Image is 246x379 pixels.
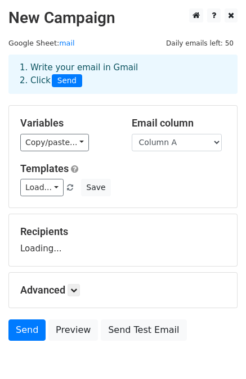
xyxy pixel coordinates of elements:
[11,61,235,87] div: 1. Write your email in Gmail 2. Click
[20,117,115,129] h5: Variables
[20,225,226,238] h5: Recipients
[162,39,238,47] a: Daily emails left: 50
[20,179,64,196] a: Load...
[162,37,238,49] span: Daily emails left: 50
[20,284,226,296] h5: Advanced
[132,117,226,129] h5: Email column
[52,74,82,88] span: Send
[20,225,226,255] div: Loading...
[81,179,110,196] button: Save
[59,39,74,47] a: mail
[8,8,238,28] h2: New Campaign
[48,319,98,341] a: Preview
[8,39,75,47] small: Google Sheet:
[101,319,186,341] a: Send Test Email
[8,319,46,341] a: Send
[20,134,89,151] a: Copy/paste...
[20,163,69,174] a: Templates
